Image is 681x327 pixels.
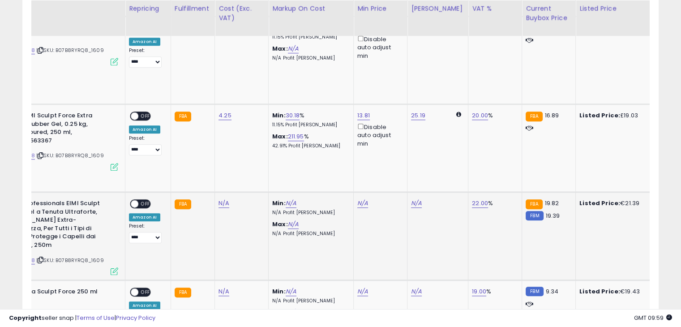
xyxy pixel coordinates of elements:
[546,287,559,296] span: 9.34
[218,287,229,296] a: N/A
[272,287,286,296] b: Min:
[272,199,286,207] b: Min:
[411,199,422,208] a: N/A
[272,133,347,149] div: %
[526,211,543,220] small: FBM
[129,125,160,133] div: Amazon AI
[288,132,304,141] a: 211.95
[218,4,265,23] div: Cost (Exc. VAT)
[634,314,672,322] span: 2025-10-12 09:59 GMT
[36,257,104,264] span: | SKU: B07B8RYRQ8_1609
[286,199,296,208] a: N/A
[579,111,620,120] b: Listed Price:
[175,4,211,13] div: Fulfillment
[218,199,229,208] a: N/A
[288,44,299,53] a: N/A
[286,287,296,296] a: N/A
[472,199,488,208] a: 22.00
[357,4,403,13] div: Min Price
[129,213,160,221] div: Amazon AI
[357,287,368,296] a: N/A
[138,200,153,208] span: OFF
[138,112,153,120] span: OFF
[4,112,113,147] b: Wella EIMI Sculpt Force Extra Strong Flubber Gel, 0.25 kg, Multicoloured, 250 ml, 8005610563367
[456,112,461,117] i: Calculated using Dynamic Max Price.
[272,34,347,40] p: 11.15% Profit [PERSON_NAME]
[218,111,231,120] a: 4.25
[129,4,167,13] div: Repricing
[175,288,191,297] small: FBA
[579,199,620,207] b: Listed Price:
[472,199,515,207] div: %
[288,220,299,229] a: N/A
[286,111,300,120] a: 30.18
[272,55,347,61] p: N/A Profit [PERSON_NAME]
[545,111,559,120] span: 16.89
[472,112,515,120] div: %
[116,314,155,322] a: Privacy Policy
[175,112,191,121] small: FBA
[526,287,543,296] small: FBM
[272,44,288,53] b: Max:
[272,231,347,237] p: N/A Profit [PERSON_NAME]
[4,288,113,298] b: EIMI Wella Sculpt Force 250 ml
[472,287,486,296] a: 19.00
[579,288,654,296] div: €19.43
[411,111,425,120] a: 25.19
[357,199,368,208] a: N/A
[269,0,354,36] th: The percentage added to the cost of goods (COGS) that forms the calculator for Min & Max prices.
[472,111,488,120] a: 20.00
[9,314,155,323] div: seller snap | |
[546,211,560,220] span: 19.39
[175,199,191,209] small: FBA
[272,298,347,304] p: N/A Profit [PERSON_NAME]
[472,288,515,296] div: %
[357,111,370,120] a: 13.81
[357,122,400,148] div: Disable auto adjust min
[129,135,164,155] div: Preset:
[579,112,654,120] div: £19.03
[77,314,115,322] a: Terms of Use
[526,112,542,121] small: FBA
[129,47,164,68] div: Preset:
[526,199,542,209] small: FBA
[272,111,286,120] b: Min:
[129,223,164,243] div: Preset:
[272,132,288,141] b: Max:
[545,199,559,207] span: 19.82
[36,47,104,54] span: | SKU: B07B8RYRQ8_1609
[472,4,518,13] div: VAT %
[579,287,620,296] b: Listed Price:
[357,34,400,60] div: Disable auto adjust min
[272,210,347,216] p: N/A Profit [PERSON_NAME]
[411,4,464,13] div: [PERSON_NAME]
[579,4,657,13] div: Listed Price
[272,220,288,228] b: Max:
[411,287,422,296] a: N/A
[129,38,160,46] div: Amazon AI
[9,314,42,322] strong: Copyright
[272,122,347,128] p: 11.15% Profit [PERSON_NAME]
[526,4,572,23] div: Current Buybox Price
[4,199,113,251] b: Wella Professionals EIMI Sculpt Force, Gel a Tenuta Ultraforte, [PERSON_NAME] Extra-brillantezza,...
[272,112,347,128] div: %
[579,199,654,207] div: €21.39
[272,143,347,149] p: 42.91% Profit [PERSON_NAME]
[272,4,350,13] div: Markup on Cost
[138,288,153,296] span: OFF
[36,152,104,159] span: | SKU: B07B8RYRQ8_1609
